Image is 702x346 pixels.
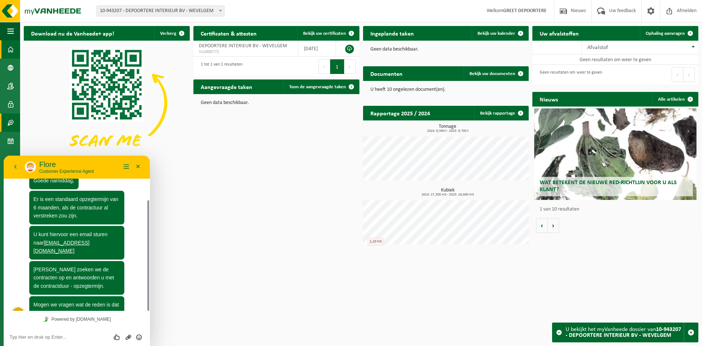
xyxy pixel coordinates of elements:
span: 10-943207 - DEPOORTERE INTERIEUR BV - WEVELGEM [97,6,224,16]
span: 10-943207 - DEPOORTERE INTERIEUR BV - WEVELGEM [97,5,224,16]
div: Group of buttons [108,178,140,185]
td: [DATE] [298,41,336,57]
span: 2024: 27,300 m3 - 2025: 19,600 m3 [367,193,529,197]
span: Afvalstof [587,45,608,51]
a: Bekijk rapportage [474,106,528,120]
h2: Download nu de Vanheede+ app! [24,26,121,40]
div: U bekijkt het myVanheede dossier van [566,323,684,342]
h2: Certificaten & attesten [193,26,264,40]
div: Beoordeel deze chat [108,178,120,185]
button: Emoji invoeren [130,178,140,185]
div: Geen resultaten om weer te geven [536,67,602,83]
span: Bekijk uw certificaten [303,31,346,36]
span: Bekijk uw documenten [469,71,515,76]
a: Alle artikelen [652,92,698,107]
a: Ophaling aanvragen [640,26,698,41]
h2: Ingeplande taken [363,26,421,40]
div: 1 tot 1 van 1 resultaten [197,59,242,75]
span: 2024: 9,560 t - 2025: 9,700 t [367,129,529,133]
h3: Tonnage [367,124,529,133]
button: Next [344,59,356,74]
a: Powered by [DOMAIN_NAME] [37,159,110,168]
strong: 10-943207 - DEPOORTERE INTERIEUR BV - WEVELGEM [566,327,681,338]
button: 1 [330,59,344,74]
p: Geen data beschikbaar. [201,100,352,105]
h2: Aangevraagde taken [193,79,260,94]
p: U heeft 10 ongelezen document(en). [370,87,522,92]
td: Geen resultaten om weer te geven [532,55,698,65]
span: Verberg [160,31,176,36]
span: Bekijk uw kalender [478,31,515,36]
img: Tawky_16x16.svg [40,161,45,166]
p: Geen data beschikbaar. [370,47,522,52]
button: Verberg [154,26,189,41]
button: Upload bestand [119,178,130,185]
button: Vorige [536,218,548,233]
p: 1 van 10 resultaten [540,207,695,212]
span: Ophaling aanvragen [646,31,685,36]
button: Next [683,67,695,82]
h2: Nieuws [532,92,565,106]
a: Bekijk uw certificaten [297,26,359,41]
a: Bekijk uw kalender [472,26,528,41]
h2: Uw afvalstoffen [532,26,586,40]
button: Previous [672,67,683,82]
a: Wat betekent de nieuwe RED-richtlijn voor u als klant? [534,108,697,200]
span: Toon de aangevraagde taken [289,85,346,89]
button: Volgende [548,218,559,233]
h3: Kubiek [367,188,529,197]
h2: Rapportage 2025 / 2024 [363,106,437,120]
iframe: chat widget [4,156,150,346]
span: VLA900772 [199,49,292,55]
strong: GREET DEPOORTERE [503,8,547,14]
a: Bekijk uw documenten [464,66,528,81]
span: Wat betekent de nieuwe RED-richtlijn voor u als klant? [540,180,677,193]
h2: Documenten [363,66,410,81]
img: Download de VHEPlus App [24,41,190,165]
div: 1,10 m3 [367,238,384,246]
button: Previous [318,59,330,74]
span: DEPOORTERE INTERIEUR BV - WEVELGEM [199,43,287,49]
a: Toon de aangevraagde taken [283,79,359,94]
